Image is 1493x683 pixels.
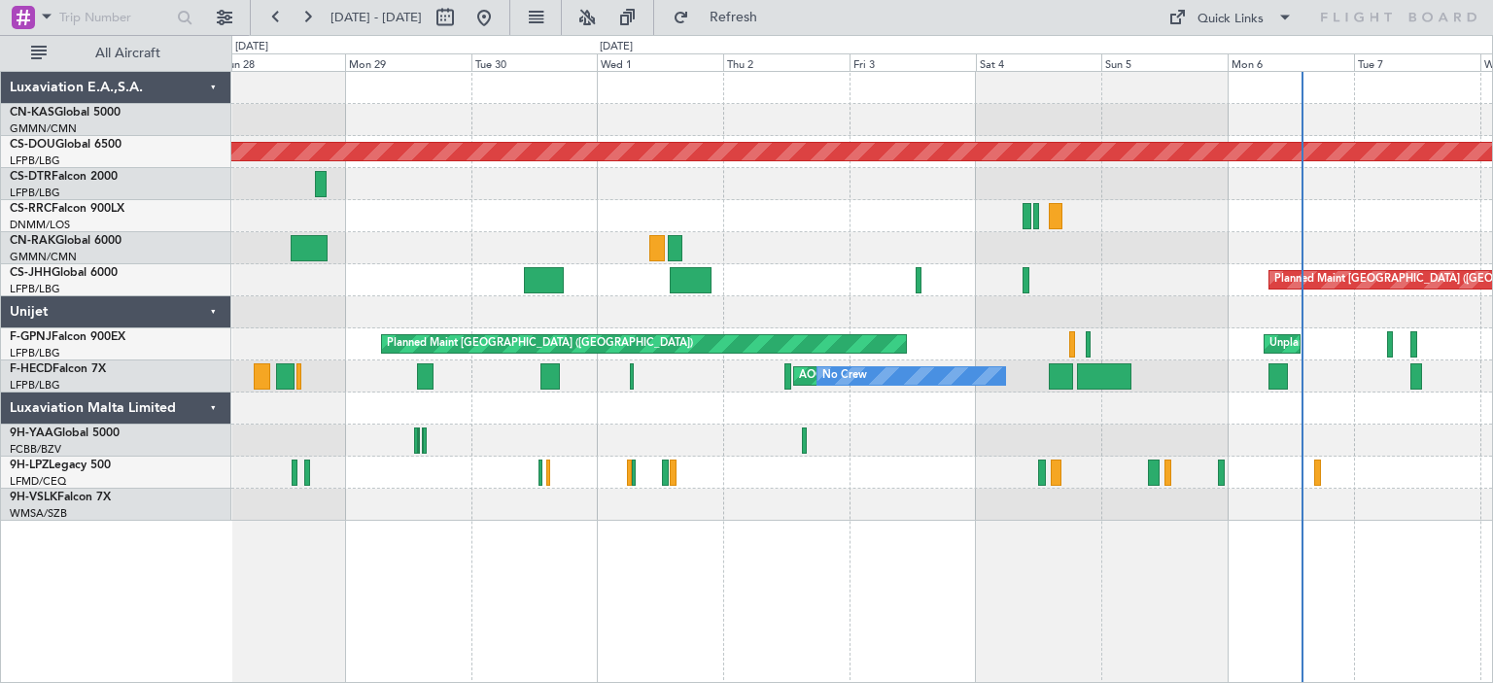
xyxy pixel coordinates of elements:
[10,506,67,521] a: WMSA/SZB
[600,39,633,55] div: [DATE]
[10,492,57,503] span: 9H-VSLK
[10,154,60,168] a: LFPB/LBG
[10,235,55,247] span: CN-RAK
[10,346,60,360] a: LFPB/LBG
[10,235,122,247] a: CN-RAKGlobal 6000
[10,442,61,457] a: FCBB/BZV
[822,361,867,391] div: No Crew
[1354,53,1480,71] div: Tue 7
[10,121,77,136] a: GMMN/CMN
[723,53,850,71] div: Thu 2
[10,203,52,215] span: CS-RRC
[10,267,118,279] a: CS-JHHGlobal 6000
[10,427,53,439] span: 9H-YAA
[10,492,111,503] a: 9H-VSLKFalcon 7X
[1228,53,1354,71] div: Mon 6
[10,250,77,264] a: GMMN/CMN
[387,329,693,359] div: Planned Maint [GEOGRAPHIC_DATA] ([GEOGRAPHIC_DATA])
[219,53,345,71] div: Sun 28
[1159,2,1302,33] button: Quick Links
[10,331,125,343] a: F-GPNJFalcon 900EX
[10,363,52,375] span: F-HECD
[59,3,171,32] input: Trip Number
[235,39,268,55] div: [DATE]
[597,53,723,71] div: Wed 1
[799,361,1003,391] div: AOG Maint Paris ([GEOGRAPHIC_DATA])
[10,378,60,393] a: LFPB/LBG
[10,460,49,471] span: 9H-LPZ
[10,171,52,183] span: CS-DTR
[664,2,781,33] button: Refresh
[10,171,118,183] a: CS-DTRFalcon 2000
[10,203,124,215] a: CS-RRCFalcon 900LX
[10,107,54,119] span: CN-KAS
[51,47,205,60] span: All Aircraft
[976,53,1102,71] div: Sat 4
[10,186,60,200] a: LFPB/LBG
[10,363,106,375] a: F-HECDFalcon 7X
[471,53,598,71] div: Tue 30
[10,460,111,471] a: 9H-LPZLegacy 500
[10,427,120,439] a: 9H-YAAGlobal 5000
[10,139,55,151] span: CS-DOU
[330,9,422,26] span: [DATE] - [DATE]
[10,282,60,296] a: LFPB/LBG
[850,53,976,71] div: Fri 3
[10,267,52,279] span: CS-JHH
[693,11,775,24] span: Refresh
[10,107,121,119] a: CN-KASGlobal 5000
[10,218,70,232] a: DNMM/LOS
[21,38,211,69] button: All Aircraft
[10,139,122,151] a: CS-DOUGlobal 6500
[1198,10,1264,29] div: Quick Links
[345,53,471,71] div: Mon 29
[1101,53,1228,71] div: Sun 5
[10,474,66,489] a: LFMD/CEQ
[10,331,52,343] span: F-GPNJ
